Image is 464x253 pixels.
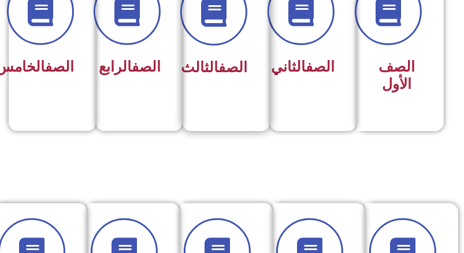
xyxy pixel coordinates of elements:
a: الصف [45,58,74,75]
a: الصف [306,58,335,75]
span: الثاني [271,58,335,75]
span: الرابع [99,58,161,75]
a: الصف [132,58,161,75]
a: الصف [218,59,247,76]
span: الثالث [181,59,247,76]
span: الصف الأول [378,58,415,92]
